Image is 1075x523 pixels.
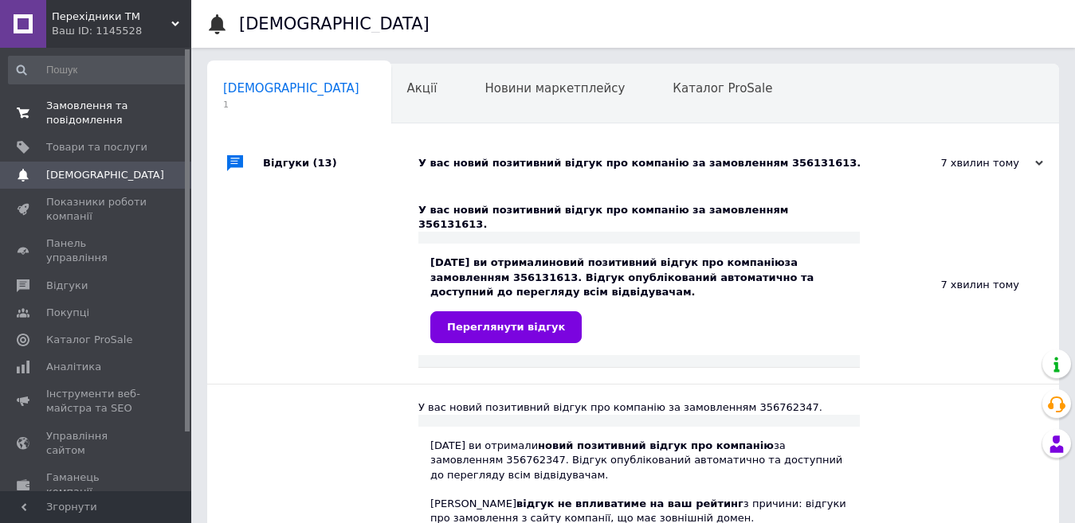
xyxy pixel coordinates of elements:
span: Відгуки [46,279,88,293]
div: У вас новий позитивний відгук про компанію за замовленням 356762347. [418,400,860,415]
span: Акції [407,81,437,96]
span: Управління сайтом [46,429,147,458]
div: У вас новий позитивний відгук про компанію за замовленням 356131613. [418,156,884,170]
span: (13) [313,157,337,169]
div: Відгуки [263,139,418,187]
span: [DEMOGRAPHIC_DATA] [46,168,164,182]
span: Каталог ProSale [673,81,772,96]
span: Товари та послуги [46,140,147,154]
span: 1 [223,99,359,111]
span: Каталог ProSale [46,333,132,347]
span: Переглянути відгук [447,321,565,333]
a: Переглянути відгук [430,311,582,343]
span: Новини маркетплейсу [485,81,625,96]
div: 7 хвилин тому [884,156,1043,170]
span: Перехiдники ТМ [52,10,171,24]
div: [DATE] ви отримали за замовленням 356131613. Відгук опублікований автоматично та доступний до пер... [430,256,848,343]
span: Панель управління [46,236,147,265]
b: новий позитивний відгук про компанію [538,439,774,451]
span: Аналітика [46,360,101,374]
b: відгук не впливатиме на ваш рейтинг [516,498,743,509]
b: новий позитивний відгук про компанію [549,256,785,268]
span: Показники роботи компанії [46,195,147,224]
h1: [DEMOGRAPHIC_DATA] [239,14,430,33]
span: Гаманець компанії [46,470,147,499]
span: Інструменти веб-майстра та SEO [46,387,147,416]
span: Замовлення та повідомлення [46,99,147,127]
span: [DEMOGRAPHIC_DATA] [223,81,359,96]
div: У вас новий позитивний відгук про компанію за замовленням 356131613. [418,203,860,232]
input: Пошук [8,56,188,84]
div: Ваш ID: 1145528 [52,24,191,38]
span: Покупці [46,306,89,320]
div: 7 хвилин тому [860,187,1059,384]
